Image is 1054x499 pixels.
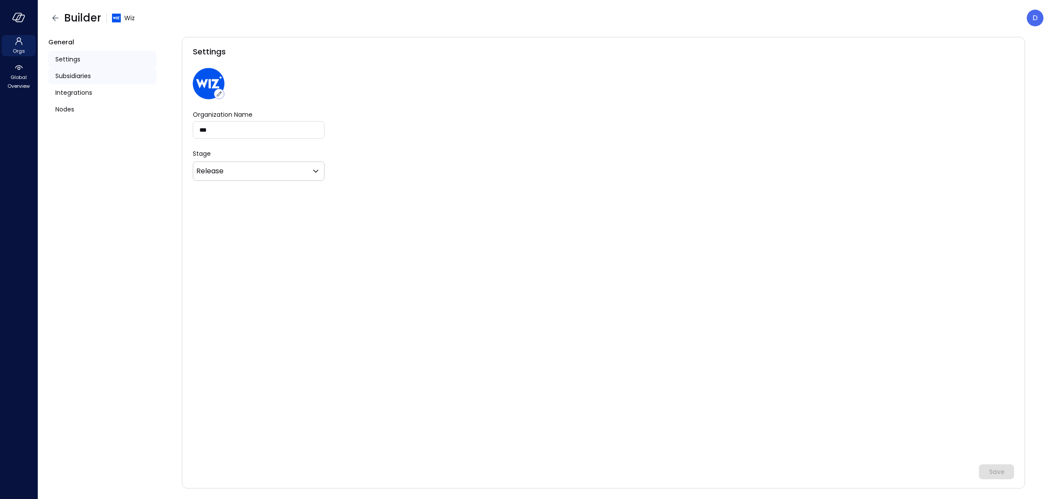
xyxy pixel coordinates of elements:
span: Builder [64,11,101,25]
div: Orgs [2,35,36,56]
p: D [1032,13,1038,23]
p: Release [196,166,224,176]
a: Nodes [48,101,156,118]
span: Subsidiaries [55,71,91,81]
a: Subsidiaries [48,68,156,84]
label: Organization Name [193,110,325,119]
span: Orgs [13,47,25,55]
span: Wiz [124,13,135,23]
img: cfcvbyzhwvtbhao628kj [112,14,121,22]
a: Integrations [48,84,156,101]
span: Settings [55,54,80,64]
p: Stage [193,149,1014,158]
a: Settings [48,51,156,68]
span: General [48,38,74,47]
img: cfcvbyzhwvtbhao628kj [193,68,224,99]
span: Integrations [55,88,92,97]
span: Settings [193,46,226,57]
span: Global Overview [5,73,32,90]
span: Nodes [55,104,74,114]
div: Dudu [1027,10,1043,26]
div: Global Overview [2,61,36,91]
